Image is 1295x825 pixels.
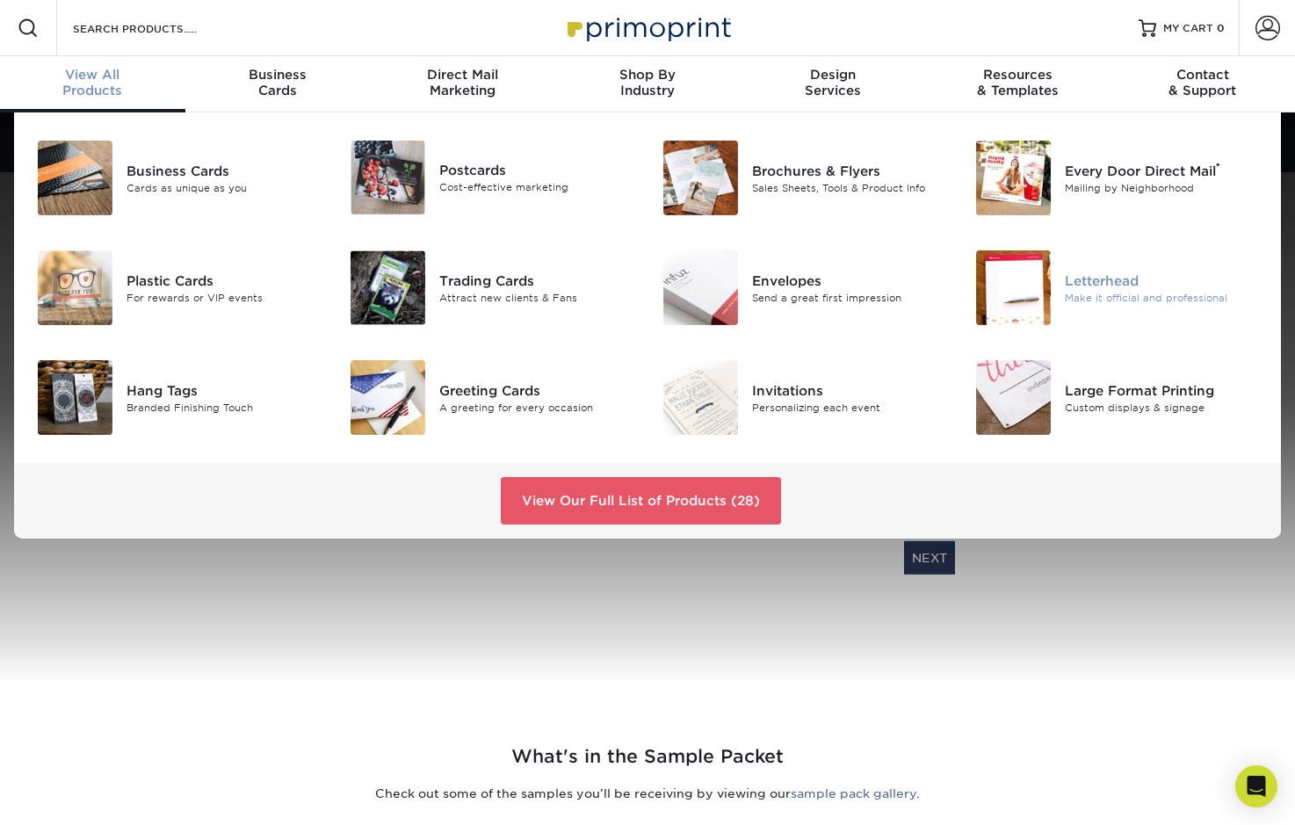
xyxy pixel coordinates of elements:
[439,160,634,179] div: Postcards
[925,56,1111,112] a: Resources& Templates
[1065,180,1260,195] div: Mailing by Neighborhood
[555,67,741,83] span: Shop By
[71,18,242,39] input: SEARCH PRODUCTS.....
[351,360,425,435] img: Greeting Cards
[348,134,634,221] a: Postcards Postcards Cost-effective marketing
[134,743,1161,771] h2: What's in the Sample Packet
[127,380,322,400] div: Hang Tags
[127,161,322,180] div: Business Cards
[439,290,634,305] div: Attract new clients & Fans
[1217,22,1225,34] span: 0
[35,243,322,332] a: Plastic Cards Plastic Cards For rewards or VIP events
[185,56,371,112] a: BusinessCards
[752,271,947,290] div: Envelopes
[663,250,738,325] img: Envelopes
[752,400,947,415] div: Personalizing each event
[370,56,555,112] a: Direct MailMarketing
[439,380,634,400] div: Greeting Cards
[1163,21,1213,36] span: MY CART
[740,56,925,112] a: DesignServices
[752,180,947,195] div: Sales Sheets, Tools & Product Info
[348,353,634,442] a: Greeting Cards Greeting Cards A greeting for every occasion
[439,271,634,290] div: Trading Cards
[185,67,371,83] span: Business
[1065,400,1260,415] div: Custom displays & signage
[740,67,925,83] span: Design
[127,400,322,415] div: Branded Finishing Touch
[791,786,916,800] a: sample pack gallery
[1235,765,1277,807] div: Open Intercom Messenger
[370,67,555,83] span: Direct Mail
[661,243,947,332] a: Envelopes Envelopes Send a great first impression
[127,271,322,290] div: Plastic Cards
[740,67,925,98] div: Services
[1065,380,1260,400] div: Large Format Printing
[38,360,112,435] img: Hang Tags
[976,141,1051,215] img: Every Door Direct Mail
[973,243,1260,332] a: Letterhead Letterhead Make it official and professional
[661,134,947,222] a: Brochures & Flyers Brochures & Flyers Sales Sheets, Tools & Product Info
[1110,67,1295,83] span: Contact
[38,141,112,215] img: Business Cards
[348,243,634,332] a: Trading Cards Trading Cards Attract new clients & Fans
[976,360,1051,435] img: Large Format Printing
[752,290,947,305] div: Send a great first impression
[973,134,1260,222] a: Every Door Direct Mail Every Door Direct Mail® Mailing by Neighborhood
[555,56,741,112] a: Shop ByIndustry
[185,67,371,98] div: Cards
[370,67,555,98] div: Marketing
[663,141,738,215] img: Brochures & Flyers
[127,290,322,305] div: For rewards or VIP events
[661,353,947,442] a: Invitations Invitations Personalizing each event
[501,477,781,525] a: View Our Full List of Products (28)
[127,180,322,195] div: Cards as unique as you
[1065,161,1260,180] div: Every Door Direct Mail
[351,141,425,214] img: Postcards
[1065,290,1260,305] div: Make it official and professional
[439,400,634,415] div: A greeting for every occasion
[134,785,1161,802] p: Check out some of the samples you’ll be receiving by viewing our .
[1110,56,1295,112] a: Contact& Support
[555,67,741,98] div: Industry
[1065,271,1260,290] div: Letterhead
[1216,161,1220,173] sup: ®
[925,67,1111,98] div: & Templates
[560,9,735,47] img: Primoprint
[976,250,1051,325] img: Letterhead
[973,353,1260,442] a: Large Format Printing Large Format Printing Custom displays & signage
[35,134,322,222] a: Business Cards Business Cards Cards as unique as you
[925,67,1111,83] span: Resources
[752,380,947,400] div: Invitations
[1110,67,1295,98] div: & Support
[35,353,322,442] a: Hang Tags Hang Tags Branded Finishing Touch
[439,180,634,195] div: Cost-effective marketing
[38,250,112,325] img: Plastic Cards
[351,250,425,325] img: Trading Cards
[752,161,947,180] div: Brochures & Flyers
[663,360,738,435] img: Invitations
